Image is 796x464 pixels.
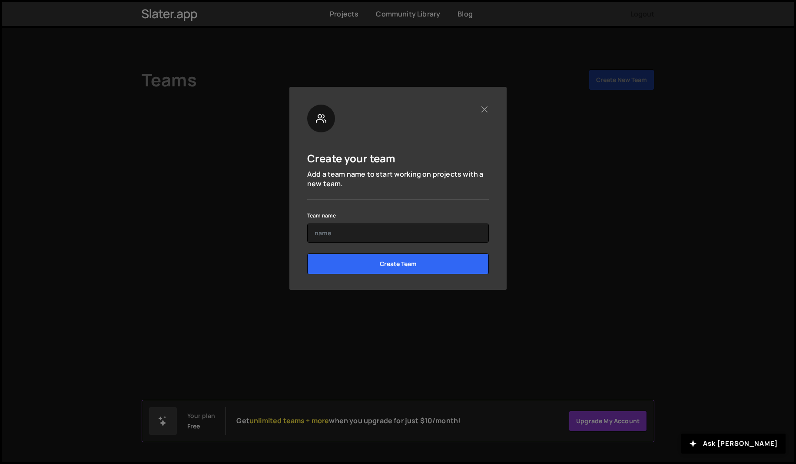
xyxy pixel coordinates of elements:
input: Create Team [307,253,489,274]
h5: Create your team [307,151,396,165]
input: name [307,224,489,243]
p: Add a team name to start working on projects with a new team. [307,169,489,189]
button: Close [480,105,489,114]
label: Team name [307,211,336,220]
button: Ask [PERSON_NAME] [681,434,786,454]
